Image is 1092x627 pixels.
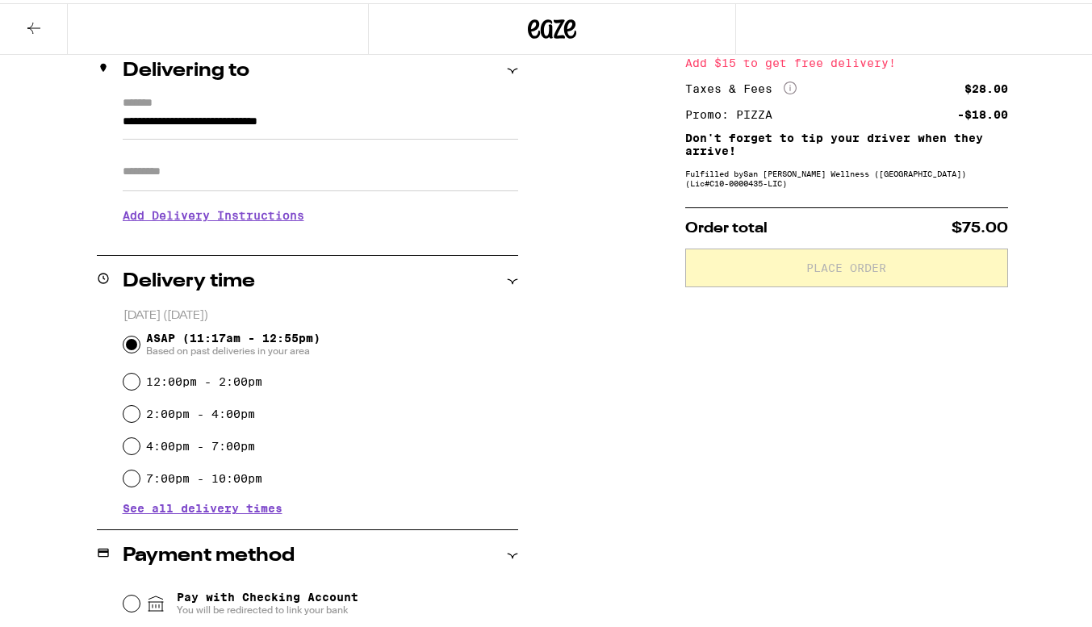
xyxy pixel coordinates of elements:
[146,437,255,449] label: 4:00pm - 7:00pm
[123,500,282,511] button: See all delivery times
[123,194,518,231] h3: Add Delivery Instructions
[964,80,1008,91] div: $28.00
[123,305,518,320] p: [DATE] ([DATE])
[123,269,255,288] h2: Delivery time
[685,218,768,232] span: Order total
[146,341,320,354] span: Based on past deliveries in your area
[957,106,1008,117] div: -$18.00
[952,218,1008,232] span: $75.00
[685,54,1008,65] div: Add $15 to get free delivery!
[806,259,886,270] span: Place Order
[177,600,358,613] span: You will be redirected to link your bank
[146,404,255,417] label: 2:00pm - 4:00pm
[123,543,295,562] h2: Payment method
[146,372,262,385] label: 12:00pm - 2:00pm
[123,231,518,244] p: We'll contact you at when we arrive
[685,106,784,117] div: Promo: PIZZA
[146,328,320,354] span: ASAP (11:17am - 12:55pm)
[685,165,1008,185] div: Fulfilled by San [PERSON_NAME] Wellness ([GEOGRAPHIC_DATA]) (Lic# C10-0000435-LIC )
[685,245,1008,284] button: Place Order
[685,78,797,93] div: Taxes & Fees
[177,587,358,613] span: Pay with Checking Account
[685,128,1008,154] p: Don't forget to tip your driver when they arrive!
[123,58,249,77] h2: Delivering to
[146,469,262,482] label: 7:00pm - 10:00pm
